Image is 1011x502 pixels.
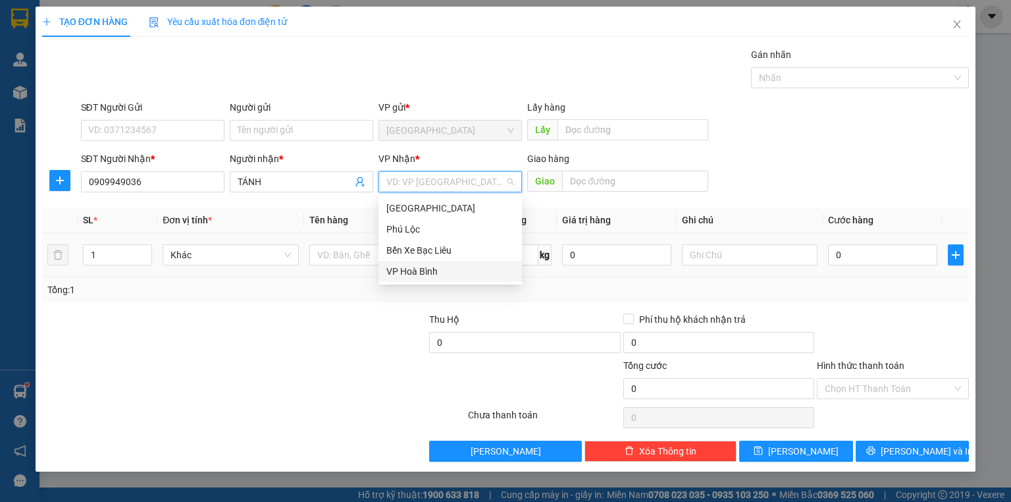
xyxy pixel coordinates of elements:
[527,171,562,192] span: Giao
[378,100,522,115] div: VP gửi
[47,283,391,297] div: Tổng: 1
[76,48,86,59] span: phone
[527,119,557,140] span: Lấy
[768,444,839,459] span: [PERSON_NAME]
[952,19,962,30] span: close
[170,245,290,265] span: Khác
[76,32,86,42] span: environment
[625,446,634,457] span: delete
[163,215,212,225] span: Đơn vị tính
[828,215,873,225] span: Cước hàng
[50,175,70,186] span: plus
[817,360,904,371] label: Hình thức thanh toán
[538,244,552,265] span: kg
[584,441,737,462] button: deleteXóa Thông tin
[639,444,696,459] span: Xóa Thông tin
[751,49,791,60] label: Gán nhãn
[677,208,823,233] th: Ghi chú
[42,17,51,26] span: plus
[230,152,373,166] div: Người nhận
[682,244,817,265] input: Ghi Chú
[386,222,514,237] div: Phú Lộc
[49,170,70,191] button: plus
[948,250,963,260] span: plus
[948,244,964,265] button: plus
[378,261,522,282] div: VP Hoà Bình
[355,177,365,187] span: user-add
[467,408,621,431] div: Chưa thanh toán
[83,215,93,225] span: SL
[378,198,522,219] div: Sài Gòn
[309,244,445,265] input: VD: Bàn, Ghế
[81,152,224,166] div: SĐT Người Nhận
[739,441,853,462] button: save[PERSON_NAME]
[557,119,708,140] input: Dọc đường
[149,17,159,28] img: icon
[149,16,288,27] span: Yêu cầu xuất hóa đơn điện tử
[429,441,581,462] button: [PERSON_NAME]
[6,29,251,45] li: 995 [PERSON_NAME]
[562,244,671,265] input: 0
[856,441,970,462] button: printer[PERSON_NAME] và In
[42,16,128,27] span: TẠO ĐƠN HÀNG
[378,240,522,261] div: Bến Xe Bạc Liêu
[634,312,751,327] span: Phí thu hộ khách nhận trả
[939,7,975,43] button: Close
[81,100,224,115] div: SĐT Người Gửi
[623,360,667,371] span: Tổng cước
[309,215,348,225] span: Tên hàng
[230,100,373,115] div: Người gửi
[754,446,763,457] span: save
[386,243,514,258] div: Bến Xe Bạc Liêu
[386,264,514,279] div: VP Hoà Bình
[47,244,68,265] button: delete
[562,215,611,225] span: Giá trị hàng
[527,102,565,113] span: Lấy hàng
[429,314,459,325] span: Thu Hộ
[6,45,251,62] li: 0946 508 595
[386,201,514,215] div: [GEOGRAPHIC_DATA]
[378,219,522,240] div: Phú Lộc
[386,121,514,140] span: Sài Gòn
[76,9,175,25] b: Nhà Xe Hà My
[378,153,415,164] span: VP Nhận
[471,444,541,459] span: [PERSON_NAME]
[527,153,569,164] span: Giao hàng
[562,171,708,192] input: Dọc đường
[881,444,973,459] span: [PERSON_NAME] và In
[866,446,875,457] span: printer
[6,82,228,104] b: GỬI : [GEOGRAPHIC_DATA]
